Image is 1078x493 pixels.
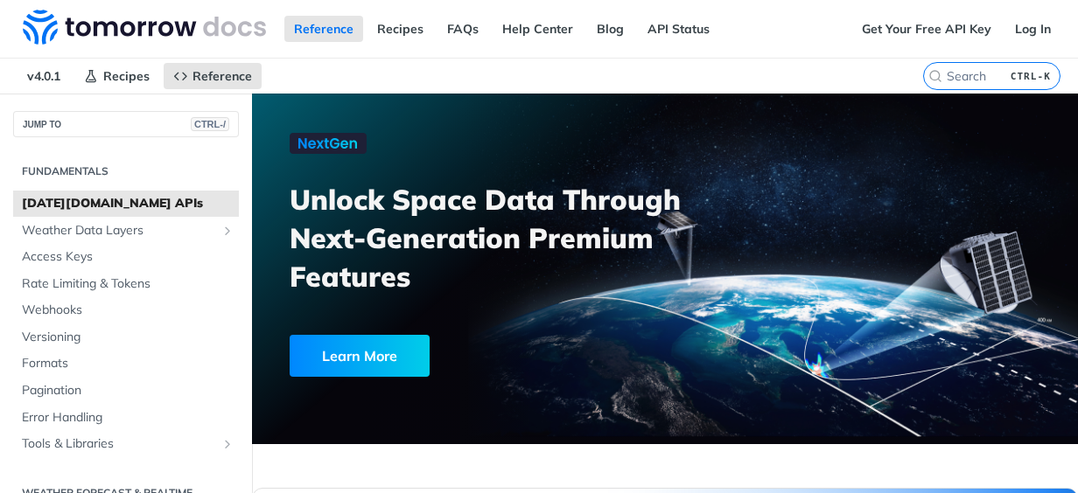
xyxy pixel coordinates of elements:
[164,63,262,89] a: Reference
[13,191,239,217] a: [DATE][DOMAIN_NAME] APIs
[22,382,234,399] span: Pagination
[638,16,719,42] a: API Status
[22,248,234,266] span: Access Keys
[103,68,150,84] span: Recipes
[13,244,239,270] a: Access Keys
[437,16,488,42] a: FAQs
[220,437,234,451] button: Show subpages for Tools & Libraries
[1006,67,1055,85] kbd: CTRL-K
[13,431,239,457] a: Tools & LibrariesShow subpages for Tools & Libraries
[17,63,70,89] span: v4.0.1
[22,355,234,372] span: Formats
[192,68,252,84] span: Reference
[74,63,159,89] a: Recipes
[22,195,234,212] span: [DATE][DOMAIN_NAME] APIs
[928,69,942,83] svg: Search
[493,16,583,42] a: Help Center
[290,133,367,154] img: NextGen
[220,224,234,238] button: Show subpages for Weather Data Layers
[290,180,684,295] h3: Unlock Space Data Through Next-Generation Premium Features
[13,218,239,244] a: Weather Data LayersShow subpages for Weather Data Layers
[13,271,239,297] a: Rate Limiting & Tokens
[22,302,234,319] span: Webhooks
[1005,16,1060,42] a: Log In
[13,163,239,179] h2: Fundamentals
[22,222,216,240] span: Weather Data Layers
[367,16,433,42] a: Recipes
[23,10,266,45] img: Tomorrow.io Weather API Docs
[284,16,363,42] a: Reference
[852,16,1001,42] a: Get Your Free API Key
[22,329,234,346] span: Versioning
[290,335,430,377] div: Learn More
[13,351,239,377] a: Formats
[13,297,239,323] a: Webhooks
[587,16,633,42] a: Blog
[13,405,239,431] a: Error Handling
[13,378,239,404] a: Pagination
[13,111,239,137] button: JUMP TOCTRL-/
[191,117,229,131] span: CTRL-/
[290,335,605,377] a: Learn More
[22,409,234,427] span: Error Handling
[22,435,216,453] span: Tools & Libraries
[22,275,234,293] span: Rate Limiting & Tokens
[13,324,239,351] a: Versioning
